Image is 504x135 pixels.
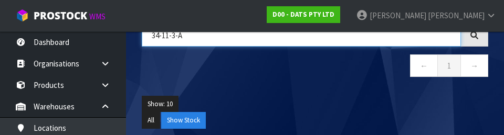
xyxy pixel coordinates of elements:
[16,9,29,22] img: cube-alt.png
[89,12,106,21] small: WMS
[410,54,438,77] a: ←
[272,10,334,19] strong: D00 - DATS PTY LTD
[142,54,488,80] nav: Page navigation
[142,24,461,47] input: Search inventories
[437,54,461,77] a: 1
[428,10,485,20] span: [PERSON_NAME]
[460,54,488,77] a: →
[142,112,160,129] button: All
[142,96,178,113] button: Show: 10
[161,112,206,129] button: Show Stock
[370,10,426,20] span: [PERSON_NAME]
[267,6,340,23] a: D00 - DATS PTY LTD
[34,9,87,22] span: ProStock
